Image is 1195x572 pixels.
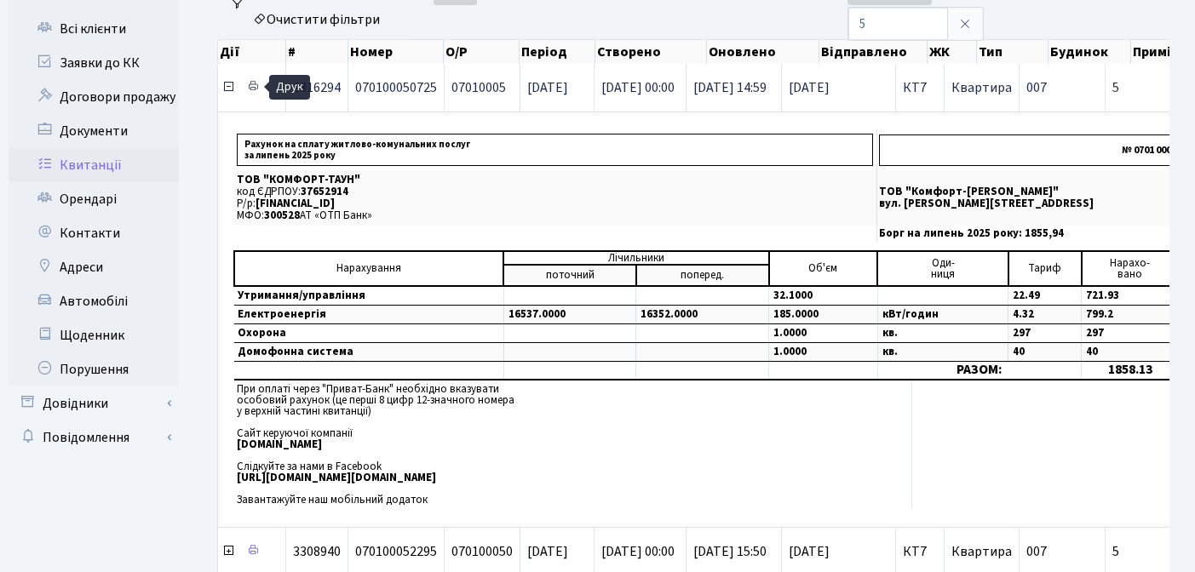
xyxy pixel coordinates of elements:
[769,306,878,324] td: 185.0000
[1008,286,1082,306] td: 22.49
[527,78,568,97] span: [DATE]
[636,265,769,286] td: поперед.
[9,114,179,148] a: Документи
[693,78,767,97] span: [DATE] 14:59
[355,542,437,561] span: 070100052295
[218,40,286,64] th: Дії
[9,386,179,420] a: Довідники
[877,362,1081,380] td: РАЗОМ:
[903,81,937,94] span: КТ7
[237,470,436,485] b: [URL][DOMAIN_NAME][DOMAIN_NAME]
[9,352,179,386] a: Порушення
[789,545,888,558] span: [DATE]
[234,324,503,343] td: Охорона
[301,184,348,199] span: 37652914
[903,545,937,558] span: КТ7
[503,251,768,265] td: Лічильники
[693,542,767,561] span: [DATE] 15:50
[9,420,179,455] a: Повідомлення
[237,210,873,221] p: МФО: АТ «ОТП Банк»
[1008,306,1082,324] td: 4.32
[1082,286,1179,306] td: 721.93
[355,78,437,97] span: 070100050725
[769,251,878,286] td: Об'єм
[9,148,179,182] a: Квитанції
[769,343,878,362] td: 1.0000
[269,75,310,100] div: Друк
[451,78,506,97] span: 07010005
[246,5,387,34] a: Очистити фільтри
[1008,343,1082,362] td: 40
[928,40,977,64] th: ЖК
[769,286,878,306] td: 32.1000
[1082,324,1179,343] td: 297
[9,318,179,352] a: Щоденник
[503,265,636,286] td: поточний
[293,78,341,97] span: 3316294
[819,40,928,64] th: Відправлено
[234,343,503,362] td: Домофонна система
[977,40,1048,64] th: Тип
[9,284,179,318] a: Автомобілі
[951,78,1012,97] span: Квартира
[1026,78,1047,97] span: 007
[789,81,888,94] span: [DATE]
[636,306,769,324] td: 16352.0000
[286,40,348,64] th: #
[951,542,1012,561] span: Квартира
[1082,306,1179,324] td: 799.2
[9,46,179,80] a: Заявки до КК
[769,324,878,343] td: 1.0000
[1082,343,1179,362] td: 40
[1008,324,1082,343] td: 297
[9,216,179,250] a: Контакти
[348,40,444,64] th: Номер
[520,40,595,64] th: Період
[451,542,513,561] span: 070100050
[293,542,341,561] span: 3308940
[707,40,819,64] th: Оновлено
[9,12,179,46] a: Всі клієнти
[256,196,335,211] span: [FINANCIAL_ID]
[1008,251,1082,286] td: Тариф
[503,306,636,324] td: 16537.0000
[234,251,503,286] td: Нарахування
[9,250,179,284] a: Адреси
[877,324,1008,343] td: кв.
[601,542,675,561] span: [DATE] 00:00
[264,208,300,223] span: 300528
[1082,251,1179,286] td: Нарахо- вано
[877,306,1008,324] td: кВт/годин
[601,78,675,97] span: [DATE] 00:00
[1026,542,1047,561] span: 007
[595,40,708,64] th: Створено
[237,134,873,166] p: Рахунок на сплату житлово-комунальних послуг за липень 2025 року
[237,198,873,209] p: Р/р:
[877,343,1008,362] td: кв.
[9,80,179,114] a: Договори продажу
[237,186,873,197] p: код ЄДРПОУ:
[234,306,503,324] td: Електроенергія
[237,174,873,186] p: ТОВ "КОМФОРТ-ТАУН"
[527,542,568,561] span: [DATE]
[237,437,322,452] b: [DOMAIN_NAME]
[877,251,1008,286] td: Оди- ниця
[1048,40,1130,64] th: Будинок
[444,40,520,64] th: О/Р
[234,286,503,306] td: Утримання/управління
[1082,362,1179,380] td: 1858.13
[9,182,179,216] a: Орендарі
[233,380,912,509] td: При оплаті через "Приват-Банк" необхідно вказувати особовий рахунок (це перші 8 цифр 12-значного ...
